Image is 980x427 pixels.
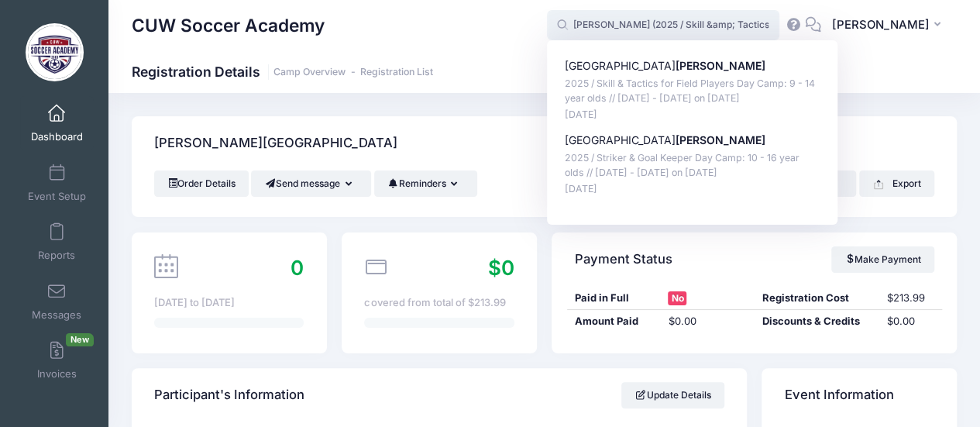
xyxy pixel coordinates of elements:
h4: Payment Status [575,237,672,281]
a: Update Details [621,382,724,408]
div: Paid in Full [567,291,661,306]
div: Amount Paid [567,314,661,329]
div: Registration Cost [755,291,879,306]
span: Messages [32,308,81,322]
a: Reports [20,215,94,269]
span: Event Setup [28,190,86,203]
h4: Event Information [785,374,894,418]
span: Reports [38,250,75,263]
a: InvoicesNew [20,333,94,387]
a: Make Payment [831,246,934,273]
button: Export [859,170,934,197]
a: Event Setup [20,156,94,210]
p: [GEOGRAPHIC_DATA] [565,133,820,149]
a: Camp Overview [273,67,346,78]
div: covered from total of $213.99 [364,295,514,311]
button: Reminders [374,170,477,197]
input: Search by First Name, Last Name, or Email... [547,10,779,41]
a: Dashboard [20,96,94,150]
a: Messages [20,274,94,329]
h4: Participant's Information [154,374,304,418]
a: Registration List [360,67,433,78]
h1: Registration Details [132,64,433,80]
a: Order Details [154,170,249,197]
span: No [668,291,686,305]
span: New [66,333,94,346]
span: [PERSON_NAME] [831,16,929,33]
span: $0 [488,256,514,280]
p: [GEOGRAPHIC_DATA] [565,58,820,74]
p: [DATE] [565,182,820,197]
p: 2025 / Skill & Tactics for Field Players Day Camp: 9 - 14 year olds // [DATE] - [DATE] on [DATE] [565,77,820,105]
p: [DATE] [565,108,820,122]
div: $0.00 [661,314,755,329]
h1: CUW Soccer Academy [132,8,325,43]
div: $213.99 [879,291,942,306]
button: Send message [251,170,371,197]
img: CUW Soccer Academy [26,23,84,81]
span: 0 [291,256,304,280]
h4: [PERSON_NAME][GEOGRAPHIC_DATA] [154,122,397,166]
p: 2025 / Striker & Goal Keeper Day Camp: 10 - 16 year olds // [DATE] - [DATE] on [DATE] [565,151,820,180]
div: Discounts & Credits [755,314,879,329]
strong: [PERSON_NAME] [676,133,765,146]
button: [PERSON_NAME] [821,8,957,43]
span: Dashboard [31,131,83,144]
div: [DATE] to [DATE] [154,295,304,311]
div: $0.00 [879,314,942,329]
span: Invoices [37,368,77,381]
strong: [PERSON_NAME] [676,59,765,72]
